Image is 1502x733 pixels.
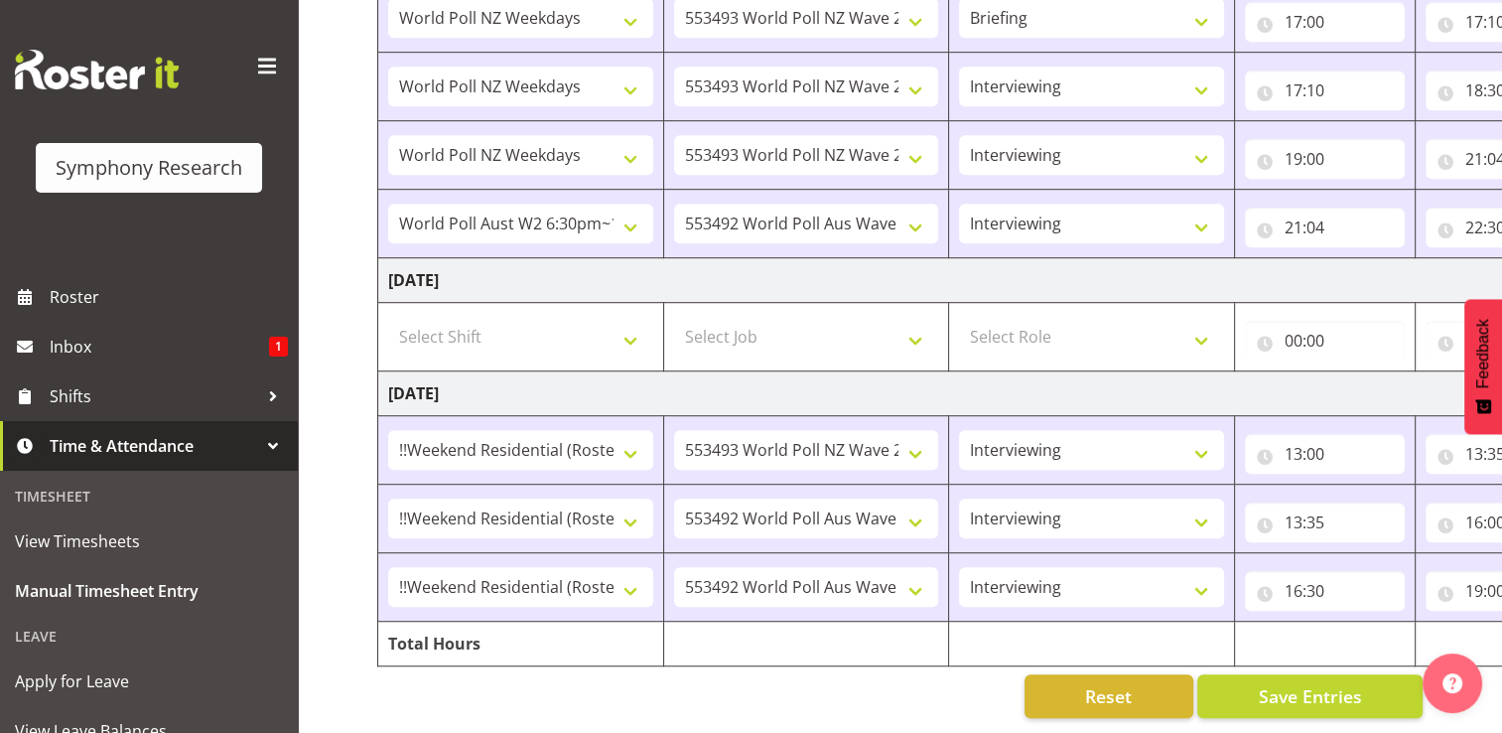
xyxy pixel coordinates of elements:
img: Rosterit website logo [15,50,179,89]
span: Save Entries [1258,683,1361,709]
img: help-xxl-2.png [1442,673,1462,693]
input: Click to select... [1245,71,1405,110]
a: View Timesheets [5,516,293,566]
a: Manual Timesheet Entry [5,566,293,616]
input: Click to select... [1245,2,1405,42]
td: Total Hours [378,622,664,666]
a: Apply for Leave [5,657,293,706]
input: Click to select... [1245,503,1405,542]
input: Click to select... [1245,139,1405,179]
input: Click to select... [1245,571,1405,611]
span: Manual Timesheet Entry [15,576,283,606]
span: 1 [269,337,288,357]
span: Reset [1085,683,1132,709]
span: Inbox [50,332,269,362]
div: Leave [5,616,293,657]
button: Feedback - Show survey [1464,299,1502,434]
span: Apply for Leave [15,666,283,696]
input: Click to select... [1245,208,1405,247]
span: Time & Attendance [50,431,258,461]
input: Click to select... [1245,434,1405,474]
div: Symphony Research [56,153,242,183]
span: Roster [50,282,288,312]
input: Click to select... [1245,321,1405,361]
div: Timesheet [5,476,293,516]
span: Feedback [1474,319,1492,388]
button: Reset [1024,674,1193,718]
button: Save Entries [1197,674,1423,718]
span: Shifts [50,381,258,411]
span: View Timesheets [15,526,283,556]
